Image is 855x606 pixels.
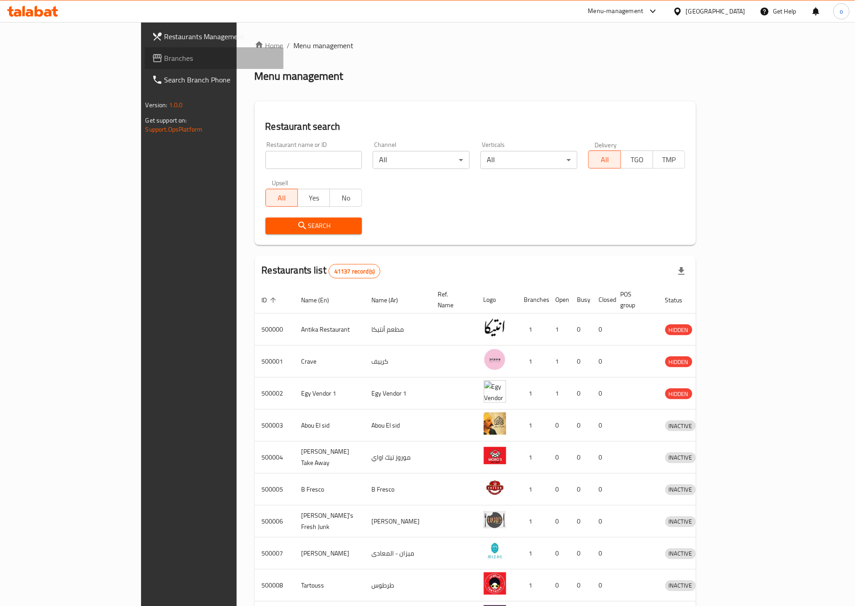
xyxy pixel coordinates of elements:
[570,286,592,314] th: Busy
[549,442,570,474] td: 0
[146,123,203,135] a: Support.OpsPlatform
[592,442,613,474] td: 0
[592,378,613,410] td: 0
[549,506,570,538] td: 0
[665,452,696,463] span: INACTIVE
[265,151,362,169] input: Search for restaurant name or ID..
[671,260,692,282] div: Export file
[570,570,592,601] td: 0
[570,410,592,442] td: 0
[270,191,294,205] span: All
[294,474,365,506] td: B Fresco
[665,420,696,431] div: INACTIVE
[657,153,681,166] span: TMP
[570,378,592,410] td: 0
[484,348,506,371] img: Crave
[145,26,284,47] a: Restaurants Management
[665,324,692,335] div: HIDDEN
[146,114,187,126] span: Get support on:
[484,508,506,531] img: Lujo's Fresh Junk
[570,538,592,570] td: 0
[665,516,696,527] span: INACTIVE
[365,442,431,474] td: موروز تيك اواي
[517,506,549,538] td: 1
[294,346,365,378] td: Crave
[592,506,613,538] td: 0
[365,570,431,601] td: طرطوس
[665,357,692,367] span: HIDDEN
[517,570,549,601] td: 1
[592,346,613,378] td: 0
[686,6,745,16] div: [GEOGRAPHIC_DATA]
[549,410,570,442] td: 0
[329,189,362,207] button: No
[287,40,290,51] li: /
[265,218,362,234] button: Search
[302,191,326,205] span: Yes
[588,150,621,169] button: All
[255,40,696,51] nav: breadcrumb
[334,191,358,205] span: No
[570,506,592,538] td: 0
[517,410,549,442] td: 1
[665,388,692,399] div: HIDDEN
[262,295,279,305] span: ID
[665,325,692,335] span: HIDDEN
[265,120,686,133] h2: Restaurant search
[592,410,613,442] td: 0
[294,378,365,410] td: Egy Vendor 1
[588,6,644,17] div: Menu-management
[517,378,549,410] td: 1
[517,538,549,570] td: 1
[484,476,506,499] img: B Fresco
[665,548,696,559] div: INACTIVE
[480,151,577,169] div: All
[365,410,431,442] td: Abou El sid
[517,442,549,474] td: 1
[665,295,695,305] span: Status
[294,506,365,538] td: [PERSON_NAME]'s Fresh Junk
[294,40,354,51] span: Menu management
[145,47,284,69] a: Branches
[294,570,365,601] td: Tartouss
[262,264,381,278] h2: Restaurants list
[373,151,470,169] div: All
[665,356,692,367] div: HIDDEN
[329,264,380,278] div: Total records count
[592,314,613,346] td: 0
[517,314,549,346] td: 1
[592,474,613,506] td: 0
[484,380,506,403] img: Egy Vendor 1
[665,421,696,431] span: INACTIVE
[549,346,570,378] td: 1
[665,580,696,591] span: INACTIVE
[592,286,613,314] th: Closed
[365,314,431,346] td: مطعم أنتيكا
[549,286,570,314] th: Open
[165,31,277,42] span: Restaurants Management
[484,444,506,467] img: Moro's Take Away
[329,267,380,276] span: 41137 record(s)
[273,220,355,232] span: Search
[484,316,506,339] img: Antika Restaurant
[570,474,592,506] td: 0
[165,53,277,64] span: Branches
[145,69,284,91] a: Search Branch Phone
[621,289,647,310] span: POS group
[484,412,506,435] img: Abou El sid
[549,378,570,410] td: 1
[621,150,653,169] button: TGO
[438,289,466,310] span: Ref. Name
[294,442,365,474] td: [PERSON_NAME] Take Away
[840,6,843,16] span: o
[549,538,570,570] td: 0
[570,346,592,378] td: 0
[549,474,570,506] td: 0
[297,189,330,207] button: Yes
[265,189,298,207] button: All
[272,180,288,186] label: Upsell
[665,484,696,495] div: INACTIVE
[372,295,410,305] span: Name (Ar)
